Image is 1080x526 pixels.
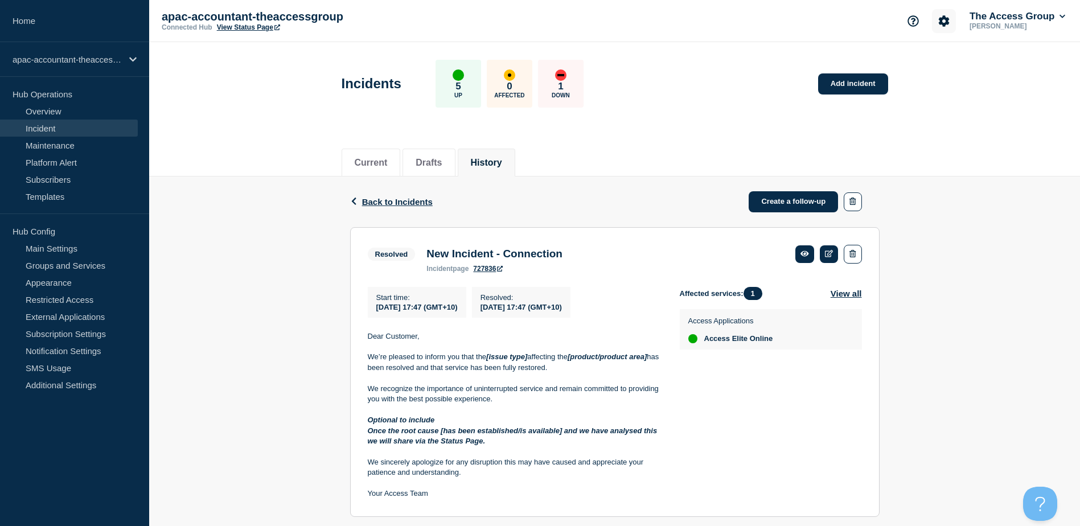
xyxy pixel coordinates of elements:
p: Up [454,92,462,98]
p: Access Applications [688,317,773,325]
div: up [688,334,697,343]
div: up [453,69,464,81]
p: Connected Hub [162,23,212,31]
button: Drafts [416,158,442,168]
p: Affected [494,92,524,98]
em: Optional to include [368,416,435,424]
div: down [555,69,566,81]
p: Dear Customer, [368,331,662,342]
p: Your Access Team [368,488,662,499]
a: Add incident [818,73,888,94]
span: incident [426,265,453,273]
div: affected [504,69,515,81]
p: We’re pleased to inform you that the affecting the has been resolved and that service has been fu... [368,352,662,373]
p: Down [552,92,570,98]
em: [issue type] [486,352,527,361]
p: apac-accountant-theaccessgroup [162,10,389,23]
a: 727836 [473,265,503,273]
iframe: Help Scout Beacon - Open [1023,487,1057,521]
em: [product/product area] [568,352,647,361]
p: Resolved : [481,293,562,302]
h1: Incidents [342,76,401,92]
p: We sincerely apologize for any disruption this may have caused and appreciate your patience and u... [368,457,662,478]
span: [DATE] 17:47 (GMT+10) [481,303,562,311]
span: 1 [744,287,762,300]
p: apac-accountant-theaccessgroup [13,55,122,64]
button: Account settings [932,9,956,33]
p: 0 [507,81,512,92]
p: 5 [455,81,461,92]
span: Back to Incidents [362,197,433,207]
button: History [471,158,502,168]
h3: New Incident - Connection [426,248,562,260]
span: [DATE] 17:47 (GMT+10) [376,303,458,311]
span: Resolved [368,248,416,261]
span: Access Elite Online [704,334,773,343]
p: 1 [558,81,563,92]
button: Support [901,9,925,33]
p: We recognize the importance of uninterrupted service and remain committed to providing you with t... [368,384,662,405]
button: View all [831,287,862,300]
em: Once the root cause [has been established/is available] and we have analysed this we will share v... [368,426,659,445]
p: page [426,265,469,273]
span: Affected services: [680,287,768,300]
a: View Status Page [217,23,280,31]
p: [PERSON_NAME] [967,22,1067,30]
p: Start time : [376,293,458,302]
button: The Access Group [967,11,1067,22]
button: Back to Incidents [350,197,433,207]
a: Create a follow-up [749,191,838,212]
button: Current [355,158,388,168]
